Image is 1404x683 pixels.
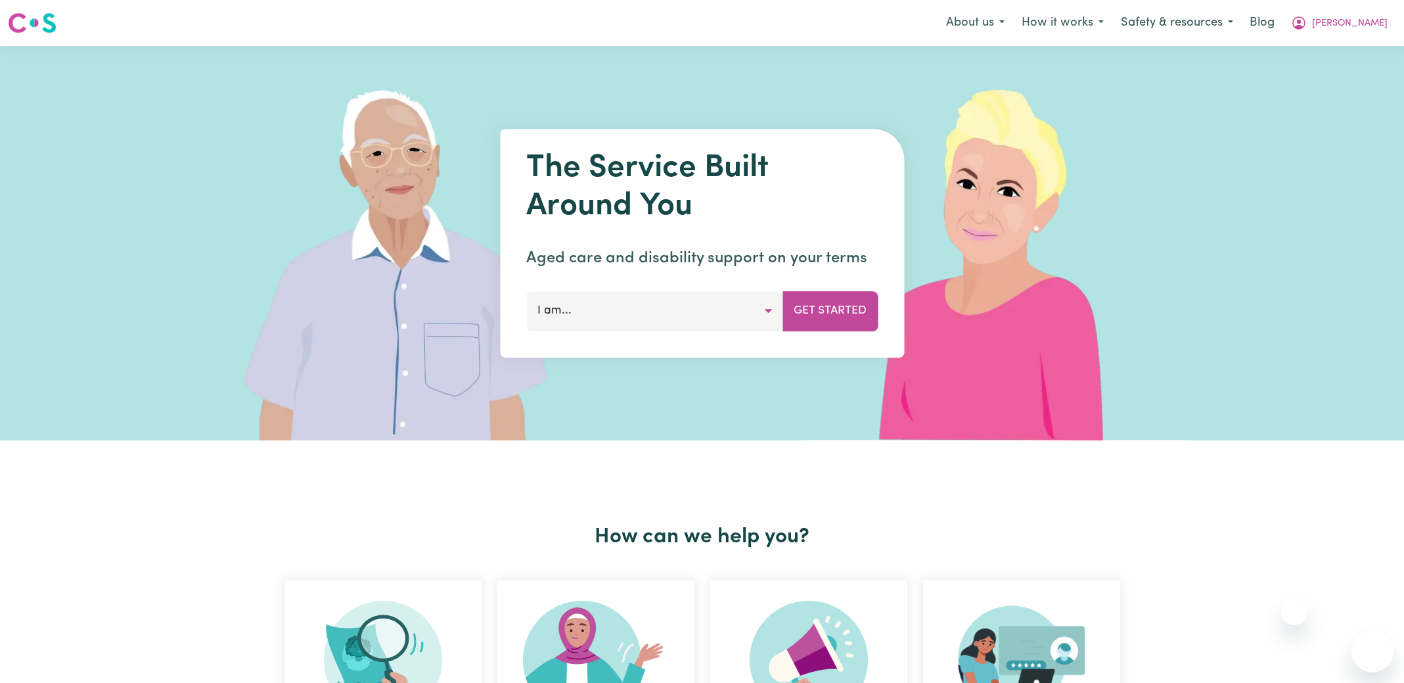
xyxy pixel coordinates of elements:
[526,247,878,270] p: Aged care and disability support on your terms
[277,525,1128,550] h2: How can we help you?
[8,11,57,35] img: Careseekers logo
[1351,630,1393,672] iframe: Button to launch messaging window
[782,291,878,331] button: Get Started
[526,150,878,225] h1: The Service Built Around You
[1242,9,1282,37] a: Blog
[938,9,1013,37] button: About us
[1013,9,1112,37] button: How it works
[1281,599,1307,625] iframe: Close message
[1312,16,1388,31] span: [PERSON_NAME]
[1282,9,1396,37] button: My Account
[8,8,57,38] a: Careseekers logo
[526,291,783,331] button: I am...
[1112,9,1242,37] button: Safety & resources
